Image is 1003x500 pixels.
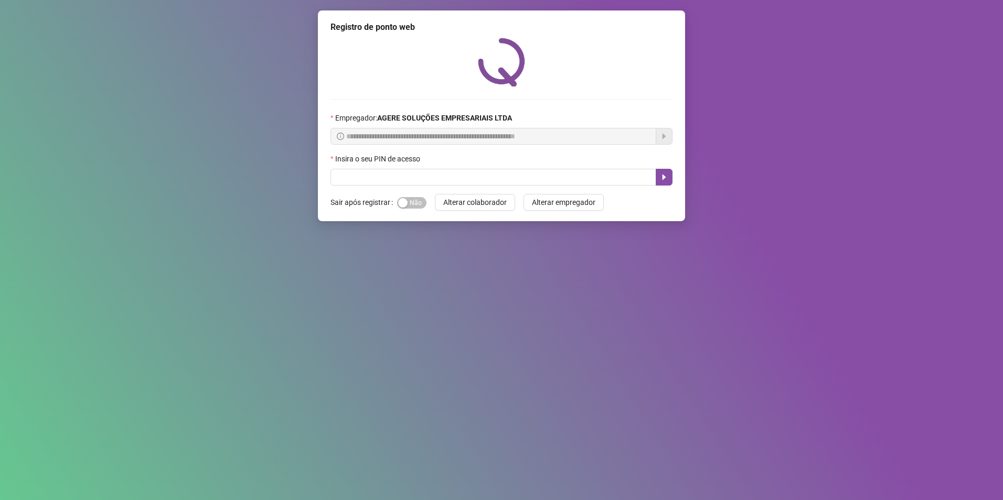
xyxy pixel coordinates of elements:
label: Insira o seu PIN de acesso [330,153,427,165]
button: Alterar empregador [524,194,604,211]
span: Alterar colaborador [443,197,507,208]
span: info-circle [337,133,344,140]
span: Alterar empregador [532,197,595,208]
img: QRPoint [478,38,525,86]
label: Sair após registrar [330,194,397,211]
strong: AGERE SOLUÇÕES EMPRESARIAIS LTDA [377,114,512,122]
span: Empregador : [335,112,512,124]
button: Alterar colaborador [435,194,515,211]
div: Registro de ponto web [330,21,673,34]
span: caret-right [660,173,668,181]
